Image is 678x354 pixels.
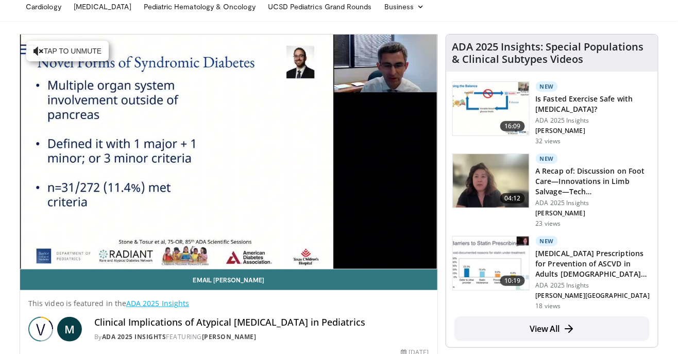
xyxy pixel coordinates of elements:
h3: Is Fasted Exercise Safe with [MEDICAL_DATA]? [536,94,652,114]
a: 16:09 New Is Fasted Exercise Safe with [MEDICAL_DATA]? ADA 2025 Insights [PERSON_NAME] 32 views [452,81,652,145]
span: 10:19 [500,276,525,286]
h4: Clinical Implications of Atypical [MEDICAL_DATA] in Pediatrics [94,317,429,328]
a: ADA 2025 Insights [126,298,189,308]
p: ADA 2025 Insights [536,116,652,125]
a: 10:19 New [MEDICAL_DATA] Prescriptions for Prevention of ASCVD in Adults [DEMOGRAPHIC_DATA]… ADA ... [452,236,652,310]
p: [PERSON_NAME] [536,127,652,135]
p: New [536,236,558,246]
div: By FEATURING [94,332,429,342]
a: M [57,317,82,342]
span: 16:09 [500,121,525,131]
a: Email [PERSON_NAME] [20,269,437,290]
p: [PERSON_NAME] [536,209,652,217]
p: ADA 2025 Insights [536,199,652,207]
img: ADA 2025 Insights [28,317,53,342]
p: New [536,81,558,92]
a: [PERSON_NAME] [202,332,257,341]
span: 04:12 [500,193,525,204]
p: New [536,154,558,164]
p: ADA 2025 Insights [536,281,652,290]
button: Tap to unmute [26,41,109,61]
p: [PERSON_NAME][GEOGRAPHIC_DATA] [536,292,652,300]
p: This video is featured in the [28,298,429,309]
h3: [MEDICAL_DATA] Prescriptions for Prevention of ASCVD in Adults [DEMOGRAPHIC_DATA]… [536,248,652,279]
img: d10ac4fa-4849-4c71-8d92-f1981c03fb78.150x105_q85_crop-smart_upscale.jpg [453,154,529,208]
p: 23 views [536,220,561,228]
a: View All [454,316,650,341]
p: 18 views [536,302,561,310]
p: 32 views [536,137,561,145]
img: da7aec45-d37b-4722-9fe9-04c8b7c4ab48.150x105_q85_crop-smart_upscale.jpg [453,82,529,136]
a: ADA 2025 Insights [102,332,166,341]
img: 2a3a7e29-365e-4dbc-b17c-a095a5527273.150x105_q85_crop-smart_upscale.jpg [453,237,529,290]
h4: ADA 2025 Insights: Special Populations & Clinical Subtypes Videos [452,41,652,65]
h3: A Recap of: Discussion on Foot Care—Innovations in Limb Salvage—Tech… [536,166,652,197]
a: 04:12 New A Recap of: Discussion on Foot Care—Innovations in Limb Salvage—Tech… ADA 2025 Insights... [452,154,652,228]
video-js: Video Player [20,35,437,269]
